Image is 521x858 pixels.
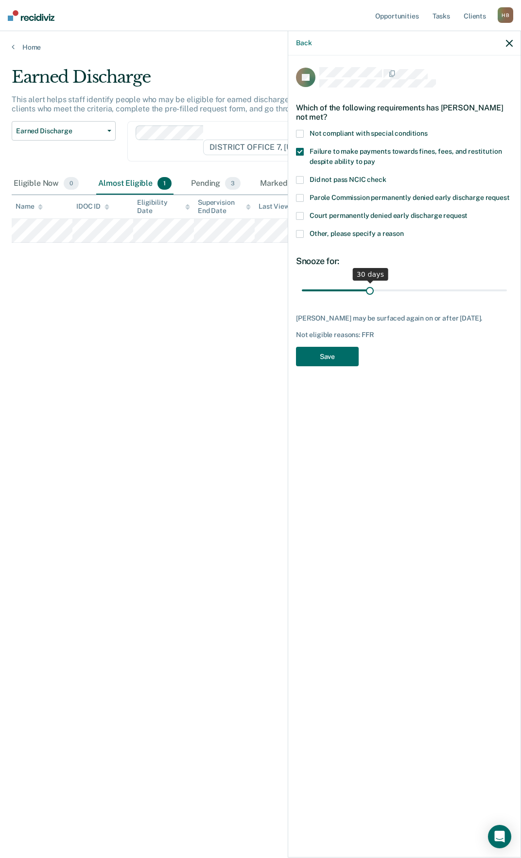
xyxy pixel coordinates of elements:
span: Other, please specify a reason [310,230,404,237]
span: Earned Discharge [16,127,104,135]
span: DISTRICT OFFICE 7, [US_STATE][GEOGRAPHIC_DATA] [203,140,419,155]
a: Home [12,43,509,52]
span: 1 [157,177,172,190]
div: Not eligible reasons: FFR [296,331,513,339]
span: Did not pass NCIC check [310,176,386,183]
div: Eligibility Date [137,198,190,215]
button: Back [296,39,312,47]
div: H B [498,7,513,23]
div: Eligible Now [12,173,81,195]
div: Pending [189,173,243,195]
div: Marked Ineligible [258,173,345,195]
span: Parole Commission permanently denied early discharge request [310,194,510,201]
span: Failure to make payments towards fines, fees, and restitution despite ability to pay [310,147,502,165]
div: Open Intercom Messenger [488,825,511,848]
div: [PERSON_NAME] may be surfaced again on or after [DATE]. [296,314,513,322]
span: Court permanently denied early discharge request [310,212,468,219]
div: Supervision End Date [198,198,251,215]
div: Earned Discharge [12,67,481,95]
div: IDOC ID [76,202,109,211]
div: Last Viewed [259,202,306,211]
span: 3 [225,177,241,190]
div: Which of the following requirements has [PERSON_NAME] not met? [296,95,513,129]
p: This alert helps staff identify people who may be eligible for earned discharge based on IDOC’s c... [12,95,467,113]
div: 30 days [353,268,388,281]
span: Not compliant with special conditions [310,129,428,137]
button: Save [296,347,359,367]
div: Snooze for: [296,256,513,267]
div: Name [16,202,43,211]
div: Almost Eligible [96,173,174,195]
img: Recidiviz [8,10,54,21]
span: 0 [64,177,79,190]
